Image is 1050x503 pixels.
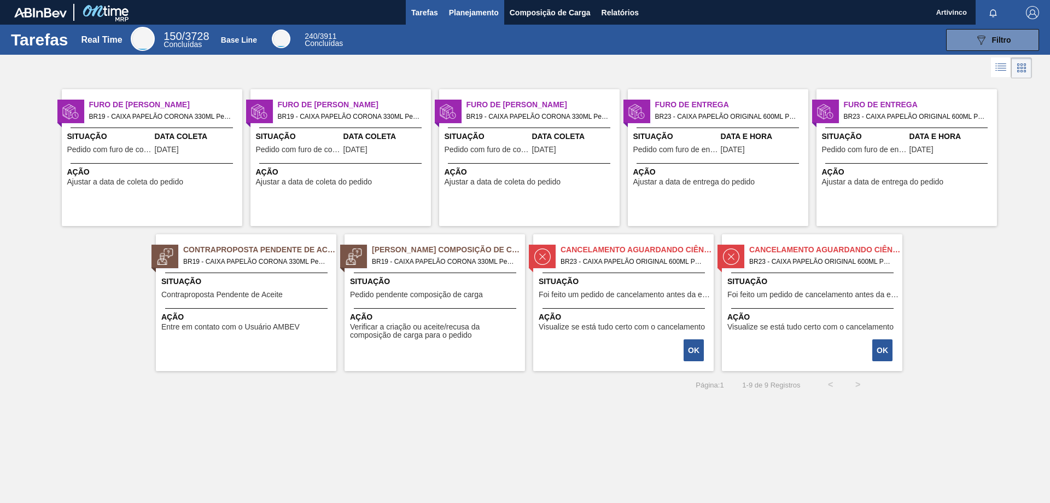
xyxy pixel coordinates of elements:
span: Foi feito um pedido de cancelamento antes da etapa de aguardando faturamento [539,291,711,299]
span: Ação [67,166,240,178]
span: Planejamento [449,6,499,19]
div: Real Time [131,27,155,51]
div: Base Line [305,33,343,47]
span: Situação [350,276,522,287]
button: < [817,371,844,398]
img: TNhmsLtSVTkK8tSr43FrP2fwEKptu5GPRR3wAAAABJRU5ErkJggg== [14,8,67,18]
div: Base Line [221,36,257,44]
span: 14/09/2025, [909,146,934,154]
span: Ajustar a data de coleta do pedido [67,178,184,186]
span: Composição de Carga [510,6,591,19]
span: Ação [350,311,522,323]
span: Concluídas [164,40,202,49]
span: Tarefas [411,6,438,19]
button: OK [684,339,704,361]
span: 25/09/2025 [343,146,367,154]
span: Ajustar a data de entrega do pedido [633,178,755,186]
span: Ação [822,166,994,178]
span: Furo de Entrega [655,99,808,111]
span: Situação [633,131,718,142]
span: Contraproposta Pendente de Aceite [161,291,283,299]
span: Ação [727,311,900,323]
span: Furo de Entrega [844,99,997,111]
button: > [844,371,872,398]
span: Página : 1 [696,381,724,389]
span: Verificar a criação ou aceite/recusa da composição de carga para o pedido [350,323,522,340]
img: status [817,103,833,120]
span: Ajustar a data de coleta do pedido [256,178,372,186]
button: Notificações [976,5,1011,20]
img: status [723,248,739,265]
span: Data Coleta [343,131,428,142]
span: / 3911 [305,32,336,41]
span: BR23 - CAIXA PAPELÃO ORIGINAL 600ML Pedido - 2031552 [749,256,894,268]
span: Pedido com furo de coleta [67,146,152,154]
button: OK [872,339,892,361]
span: Ação [256,166,428,178]
div: Real Time [81,35,122,45]
span: Situação [727,276,900,287]
span: Ajustar a data de entrega do pedido [822,178,944,186]
span: BR19 - CAIXA PAPELÃO CORONA 330ML Pedido - 2004421 [89,111,234,123]
span: 11/09/2025, [721,146,745,154]
span: Ajustar a data de coleta do pedido [445,178,561,186]
span: Cancelamento aguardando ciência [561,244,714,256]
span: Pedido pendente composição de carga [350,291,483,299]
span: / 3728 [164,30,209,42]
span: Pedido com furo de entrega [822,146,907,154]
span: Filtro [992,36,1011,44]
span: Data e Hora [909,131,994,142]
img: status [157,248,173,265]
span: 25/09/2025 [532,146,556,154]
span: BR23 - CAIXA PAPELÃO ORIGINAL 600ML Pedido - 2031551 [561,256,705,268]
img: status [440,103,456,120]
span: 150 [164,30,182,42]
span: Situação [445,131,529,142]
span: Furo de Coleta [466,99,620,111]
span: Contraproposta Pendente de Aceite [183,244,336,256]
span: Ação [161,311,334,323]
span: BR23 - CAIXA PAPELÃO ORIGINAL 600ML Pedido - 1994364 [655,111,800,123]
span: BR19 - CAIXA PAPELÃO CORONA 330ML Pedido - 2038744 [183,256,328,268]
div: Visão em Cards [1011,57,1032,78]
span: Pedido com furo de entrega [633,146,718,154]
div: Base Line [272,30,290,48]
span: BR19 - CAIXA PAPELÃO CORONA 330ML Pedido - 2038744 [372,256,516,268]
span: Visualize se está tudo certo com o cancelamento [539,323,705,331]
h1: Tarefas [11,33,68,46]
span: Cancelamento aguardando ciência [749,244,902,256]
span: Pedido com furo de coleta [445,146,529,154]
span: Visualize se está tudo certo com o cancelamento [727,323,894,331]
div: Real Time [164,32,209,48]
span: Situação [822,131,907,142]
button: Filtro [946,29,1039,51]
span: Ação [445,166,617,178]
div: Completar tarefa: 30204012 [873,338,894,362]
span: Ação [539,311,711,323]
span: Situação [256,131,341,142]
span: Pedido com furo de coleta [256,146,341,154]
span: Furo de Coleta [89,99,242,111]
span: Furo de Coleta [278,99,431,111]
img: status [346,248,362,265]
span: BR23 - CAIXA PAPELÃO ORIGINAL 600ML Pedido - 1994365 [844,111,988,123]
span: Ação [633,166,806,178]
span: 1 - 9 de 9 Registros [740,381,801,389]
span: Situação [539,276,711,287]
span: Relatórios [602,6,639,19]
img: status [62,103,79,120]
span: 23/09/2025 [155,146,179,154]
span: Data e Hora [721,131,806,142]
span: Situação [67,131,152,142]
span: BR19 - CAIXA PAPELÃO CORONA 330ML Pedido - 2008454 [466,111,611,123]
span: Entre em contato com o Usuário AMBEV [161,323,300,331]
span: Data Coleta [532,131,617,142]
img: status [628,103,645,120]
img: Logout [1026,6,1039,19]
span: Foi feito um pedido de cancelamento antes da etapa de aguardando faturamento [727,291,900,299]
span: Data Coleta [155,131,240,142]
img: status [534,248,551,265]
span: Situação [161,276,334,287]
div: Completar tarefa: 30204011 [685,338,705,362]
div: Visão em Lista [991,57,1011,78]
